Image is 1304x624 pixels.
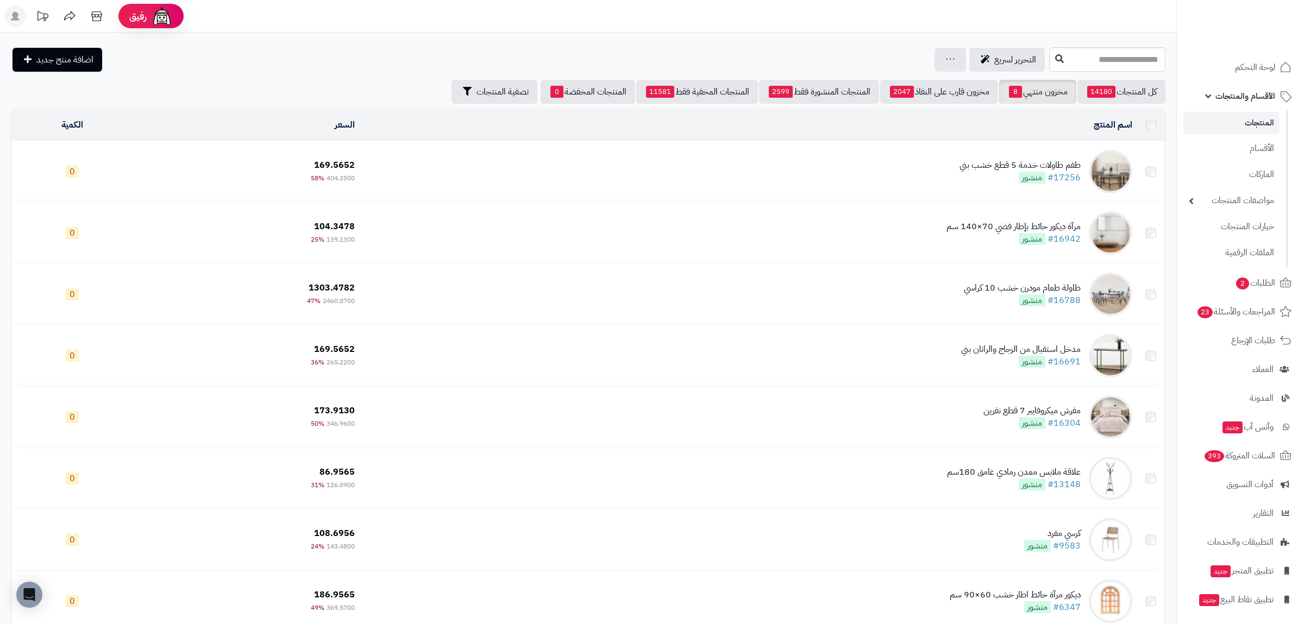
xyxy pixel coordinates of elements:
[1198,306,1213,318] span: 23
[1183,471,1297,497] a: أدوات التسويق
[961,343,1081,356] div: مدخل استقبال من الزجاج والراتان بني
[29,5,56,30] a: تحديثات المنصة
[311,357,324,367] span: 36%
[12,48,102,72] a: اضافة منتج جديد
[327,357,355,367] span: 265.2200
[1024,540,1051,552] span: منشور
[1048,294,1081,307] a: #16788
[66,472,79,484] span: 0
[314,343,355,356] span: 169.5652
[1226,477,1274,492] span: أدوات التسويق
[1019,478,1045,490] span: منشور
[946,220,1081,233] div: مرآة ديكور حائط بإطار فضي 70×140 سم
[1053,539,1081,552] a: #9583
[151,5,173,27] img: ai-face.png
[1183,137,1280,160] a: الأقسام
[66,534,79,546] span: 0
[66,227,79,239] span: 0
[969,48,1045,72] a: التحرير لسريع
[1089,395,1132,439] img: مفرش ميكروفايبر 7 قطع نفرين
[66,288,79,300] span: 0
[1183,385,1297,411] a: المدونة
[1183,558,1297,584] a: تطبيق المتجرجديد
[311,235,324,244] span: 25%
[1089,211,1132,255] img: مرآة ديكور حائط بإطار فضي 70×140 سم
[1236,278,1249,289] span: 2
[1252,362,1274,377] span: العملاء
[769,86,793,98] span: 2599
[1199,594,1219,606] span: جديد
[61,118,83,131] a: الكمية
[1235,275,1275,291] span: الطلبات
[311,541,324,551] span: 24%
[327,480,355,490] span: 126.0900
[1183,215,1280,238] a: خيارات المنتجات
[947,466,1081,478] div: علاقة ملابس معدن رمادي غامق 180سم
[541,80,635,104] a: المنتجات المخفضة0
[314,527,355,540] span: 108.6956
[1183,270,1297,296] a: الطلبات2
[1198,592,1274,607] span: تطبيق نقاط البيع
[983,405,1081,417] div: مفرش ميكروفايبر 7 قطع نفرين
[1183,356,1297,382] a: العملاء
[314,588,355,601] span: 186.9565
[1183,241,1280,264] a: الملفات الرقمية
[477,85,529,98] span: تصفية المنتجات
[1231,333,1275,348] span: طلبات الإرجاع
[1019,233,1045,245] span: منشور
[129,10,147,23] span: رفيق
[1053,601,1081,614] a: #6347
[16,582,42,608] div: Open Intercom Messenger
[1048,355,1081,368] a: #16691
[323,296,355,306] span: 2460.8700
[1253,506,1274,521] span: التقارير
[1024,527,1081,540] div: كرسي مفرد
[1209,563,1274,578] span: تطبيق المتجر
[309,281,355,294] span: 1303.4782
[66,411,79,423] span: 0
[1183,500,1297,526] a: التقارير
[1183,414,1297,440] a: وآتس آبجديد
[1183,299,1297,325] a: المراجعات والأسئلة23
[1222,421,1243,433] span: جديد
[66,595,79,607] span: 0
[1019,294,1045,306] span: منشور
[311,480,324,490] span: 31%
[1048,478,1081,491] a: #13148
[1094,118,1132,131] a: اسم المنتج
[994,53,1036,66] span: التحرير لسريع
[1089,579,1132,623] img: ديكور مرآة حائط اطار خشب 60×90 سم
[66,166,79,178] span: 0
[1019,356,1045,368] span: منشور
[1089,150,1132,193] img: طقم طاولات خدمة 5 قطع خشب بني
[327,419,355,428] span: 346.9600
[327,541,355,551] span: 143.4800
[636,80,758,104] a: المنتجات المخفية فقط11581
[1087,86,1115,98] span: 14180
[646,86,674,98] span: 11581
[890,86,914,98] span: 2047
[314,159,355,172] span: 169.5652
[1077,80,1165,104] a: كل المنتجات14180
[1183,189,1280,212] a: مواصفات المنتجات
[307,296,321,306] span: 47%
[880,80,998,104] a: مخزون قارب على النفاذ2047
[1183,443,1297,469] a: السلات المتروكة393
[314,404,355,417] span: 173.9130
[1235,60,1275,75] span: لوحة التحكم
[1250,390,1274,406] span: المدونة
[1048,171,1081,184] a: #17256
[66,350,79,362] span: 0
[327,603,355,613] span: 369.5700
[1024,601,1051,613] span: منشور
[1211,565,1231,577] span: جديد
[1196,304,1275,319] span: المراجعات والأسئلة
[327,235,355,244] span: 139.1300
[1183,529,1297,555] a: التطبيقات والخدمات
[1048,417,1081,430] a: #16304
[1203,448,1275,463] span: السلات المتروكة
[311,603,324,613] span: 49%
[335,118,355,131] a: السعر
[1089,518,1132,562] img: كرسي مفرد
[964,282,1081,294] div: طاولة طعام مودرن خشب 10 كراسي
